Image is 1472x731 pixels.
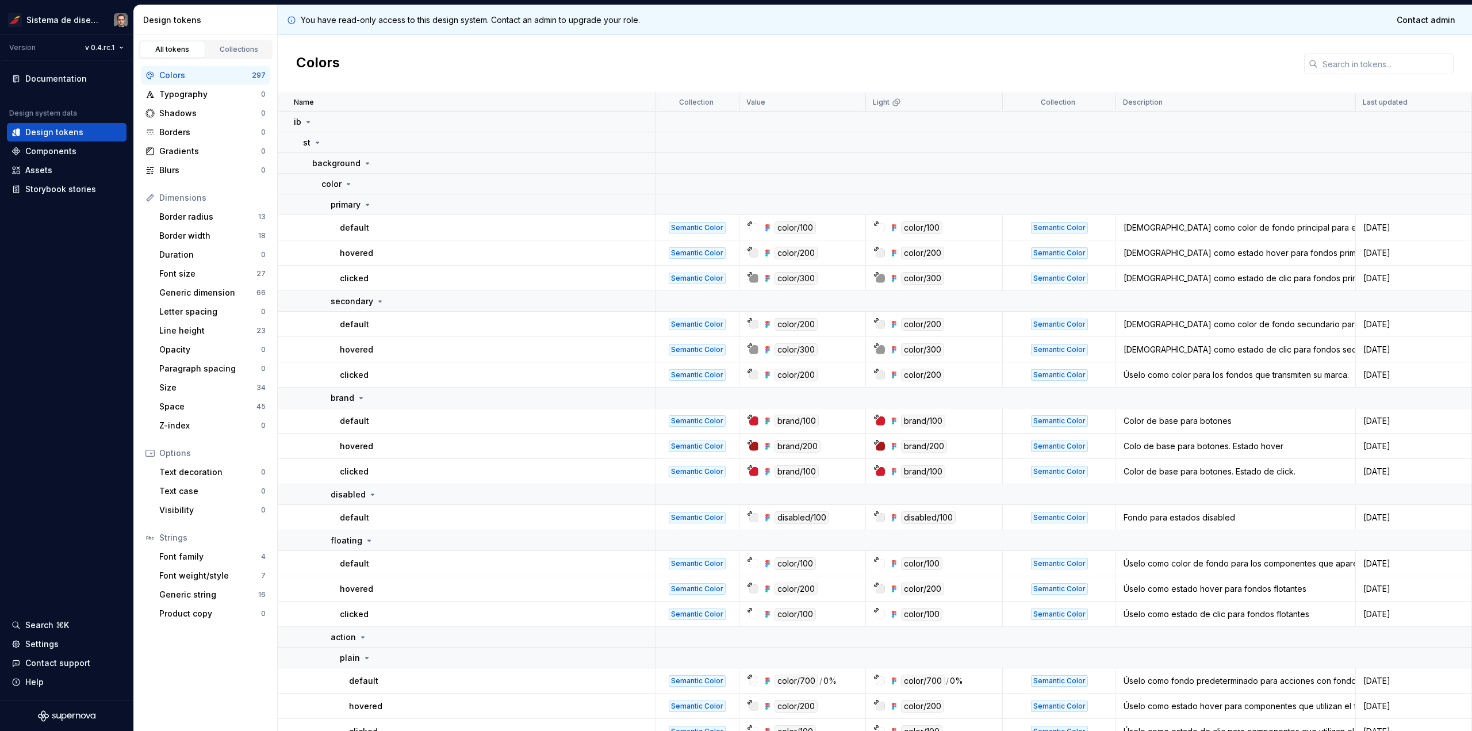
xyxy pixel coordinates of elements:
[8,13,22,27] img: 55604660-494d-44a9-beb2-692398e9940a.png
[669,344,726,355] div: Semantic Color
[1318,53,1454,74] input: Search in tokens...
[669,415,726,427] div: Semantic Color
[159,504,261,516] div: Visibility
[1356,512,1471,523] div: [DATE]
[155,416,270,435] a: Z-index0
[155,378,270,397] a: Size34
[155,501,270,519] a: Visibility0
[669,319,726,330] div: Semantic Color
[256,269,266,278] div: 27
[746,98,765,107] p: Value
[159,382,256,393] div: Size
[25,164,52,176] div: Assets
[256,288,266,297] div: 66
[155,340,270,359] a: Opacity0
[340,415,369,427] p: default
[340,512,369,523] p: default
[26,14,100,26] div: Sistema de diseño Iberia
[669,369,726,381] div: Semantic Color
[669,247,726,259] div: Semantic Color
[1031,369,1088,381] div: Semantic Color
[7,180,126,198] a: Storybook stories
[155,463,270,481] a: Text decoration0
[775,583,818,595] div: color/200
[159,127,261,138] div: Borders
[155,397,270,416] a: Space45
[159,249,261,261] div: Duration
[1397,14,1455,26] span: Contact admin
[775,221,816,234] div: color/100
[210,45,268,54] div: Collections
[775,511,829,524] div: disabled/100
[1356,608,1471,620] div: [DATE]
[7,635,126,653] a: Settings
[155,604,270,623] a: Product copy0
[1356,319,1471,330] div: [DATE]
[261,345,266,354] div: 0
[159,146,261,157] div: Gradients
[7,161,126,179] a: Assets
[340,247,373,259] p: hovered
[1356,583,1471,595] div: [DATE]
[9,109,77,118] div: Design system data
[1356,441,1471,452] div: [DATE]
[159,363,261,374] div: Paragraph spacing
[38,710,95,722] svg: Supernova Logo
[1356,369,1471,381] div: [DATE]
[159,306,261,317] div: Letter spacing
[256,326,266,335] div: 23
[1031,441,1088,452] div: Semantic Color
[25,146,76,157] div: Components
[340,319,369,330] p: default
[159,608,261,619] div: Product copy
[159,287,256,298] div: Generic dimension
[1117,369,1355,381] div: Úselo como color para los fondos que transmiten su marca.
[1356,415,1471,427] div: [DATE]
[9,43,36,52] div: Version
[1117,608,1355,620] div: Úselo como estado de clic para fondos flotantes
[1031,415,1088,427] div: Semantic Color
[775,675,818,687] div: color/700
[669,512,726,523] div: Semantic Color
[1041,98,1075,107] p: Collection
[901,272,944,285] div: color/300
[775,557,816,570] div: color/100
[946,675,949,687] div: /
[1031,319,1088,330] div: Semantic Color
[950,675,963,687] div: 0%
[1117,222,1355,234] div: [DEMOGRAPHIC_DATA] como color de fondo principal para el contenido de la interfaz de usuario, com...
[2,7,131,32] button: Sistema de diseño IberiaJulio Reyes
[1356,558,1471,569] div: [DATE]
[669,583,726,595] div: Semantic Color
[155,482,270,500] a: Text case0
[261,552,266,561] div: 4
[258,212,266,221] div: 13
[331,296,373,307] p: secondary
[114,13,128,27] img: Julio Reyes
[331,535,362,546] p: floating
[155,322,270,340] a: Line height23
[669,273,726,284] div: Semantic Color
[901,608,942,621] div: color/100
[159,89,261,100] div: Typography
[141,142,270,160] a: Gradients0
[155,585,270,604] a: Generic string16
[1117,512,1355,523] div: Fondo para estados disabled
[261,421,266,430] div: 0
[159,485,261,497] div: Text case
[901,511,956,524] div: disabled/100
[294,116,301,128] p: ib
[256,402,266,411] div: 45
[25,127,83,138] div: Design tokens
[901,415,945,427] div: brand/100
[80,40,129,56] button: v 0.4.rc.1
[669,675,726,687] div: Semantic Color
[155,265,270,283] a: Font size27
[775,272,818,285] div: color/300
[261,468,266,477] div: 0
[775,318,818,331] div: color/200
[331,392,354,404] p: brand
[340,608,369,620] p: clicked
[1117,415,1355,427] div: Color de base para botones
[669,701,726,712] div: Semantic Color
